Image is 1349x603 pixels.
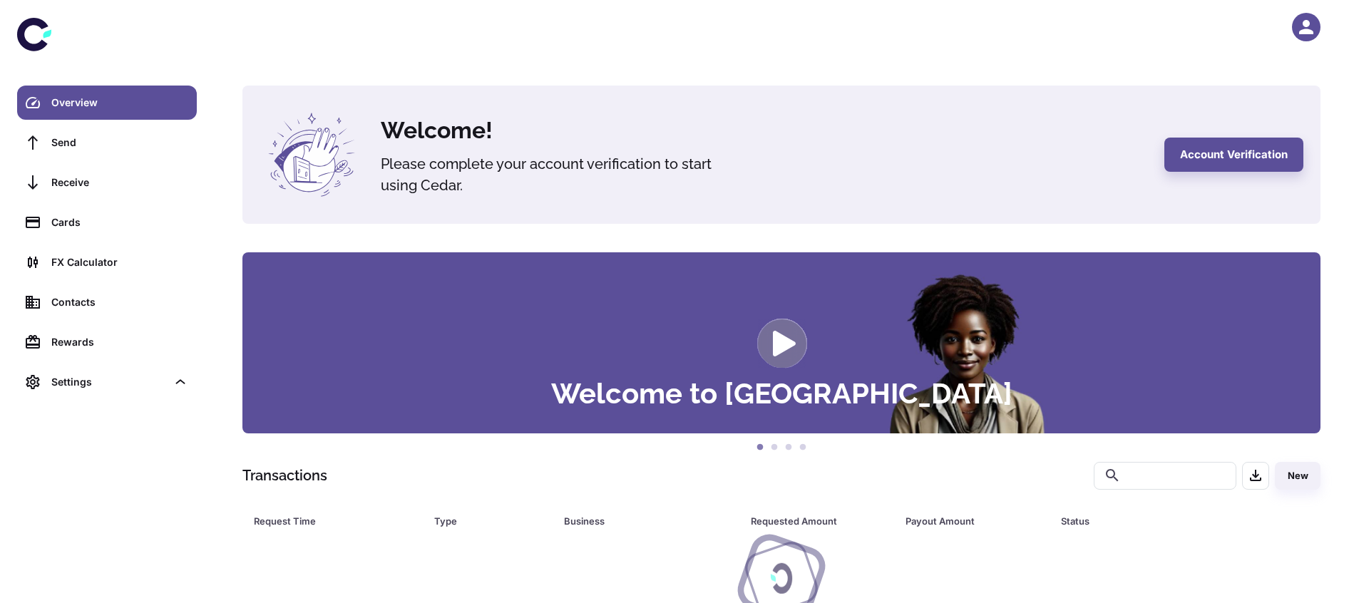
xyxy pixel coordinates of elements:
[51,294,188,310] div: Contacts
[51,95,188,110] div: Overview
[551,379,1012,408] h3: Welcome to [GEOGRAPHIC_DATA]
[51,175,188,190] div: Receive
[51,334,188,350] div: Rewards
[1164,138,1303,172] button: Account Verification
[781,440,796,455] button: 3
[51,374,167,390] div: Settings
[17,125,197,160] a: Send
[751,511,871,531] div: Requested Amount
[796,440,810,455] button: 4
[254,511,417,531] span: Request Time
[17,205,197,239] a: Cards
[17,365,197,399] div: Settings
[434,511,548,531] span: Type
[51,254,188,270] div: FX Calculator
[1061,511,1243,531] div: Status
[906,511,1044,531] span: Payout Amount
[1061,511,1261,531] span: Status
[51,215,188,230] div: Cards
[17,325,197,359] a: Rewards
[906,511,1025,531] div: Payout Amount
[1275,462,1320,490] button: New
[381,113,1147,148] h4: Welcome!
[17,245,197,279] a: FX Calculator
[17,86,197,120] a: Overview
[434,511,529,531] div: Type
[51,135,188,150] div: Send
[254,511,399,531] div: Request Time
[381,153,737,196] h5: Please complete your account verification to start using Cedar.
[753,440,767,455] button: 1
[767,440,781,455] button: 2
[17,165,197,200] a: Receive
[17,285,197,319] a: Contacts
[242,465,327,486] h1: Transactions
[751,511,889,531] span: Requested Amount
